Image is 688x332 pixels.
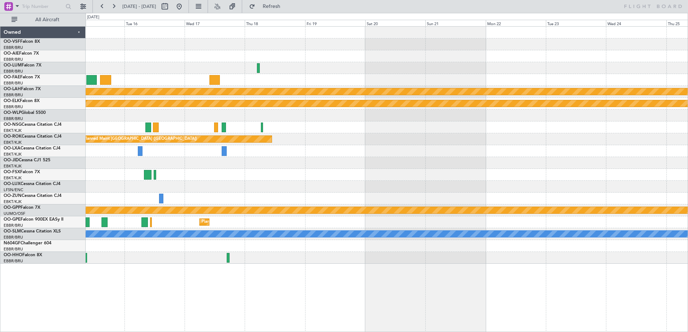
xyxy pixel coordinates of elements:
span: OO-LUM [4,63,22,68]
div: Wed 17 [185,20,245,26]
span: OO-ZUN [4,194,22,198]
div: Wed 24 [606,20,666,26]
a: OO-ZUNCessna Citation CJ4 [4,194,62,198]
div: Mon 22 [486,20,546,26]
div: Tue 23 [546,20,606,26]
a: OO-FAEFalcon 7X [4,75,40,79]
span: OO-AIE [4,51,19,56]
a: OO-GPEFalcon 900EX EASy II [4,217,63,222]
a: OO-LAHFalcon 7X [4,87,41,91]
span: OO-ROK [4,134,22,139]
a: EBKT/KJK [4,199,22,204]
span: OO-JID [4,158,19,162]
div: Sat 20 [365,20,425,26]
span: OO-LUX [4,182,21,186]
div: Mon 15 [64,20,124,26]
input: Trip Number [22,1,63,12]
a: OO-LXACessna Citation CJ4 [4,146,60,151]
a: OO-GPPFalcon 7X [4,206,40,210]
a: EBBR/BRU [4,246,23,252]
div: Thu 18 [245,20,305,26]
div: [DATE] [87,14,99,20]
a: OO-LUXCessna Citation CJ4 [4,182,60,186]
button: All Aircraft [8,14,78,26]
span: OO-GPP [4,206,21,210]
span: OO-ELK [4,99,20,103]
a: UUMO/OSF [4,211,25,216]
a: OO-HHOFalcon 8X [4,253,42,257]
a: N604GFChallenger 604 [4,241,51,245]
div: Fri 19 [305,20,365,26]
span: OO-VSF [4,40,20,44]
a: EBBR/BRU [4,116,23,121]
a: EBBR/BRU [4,235,23,240]
a: OO-NSGCessna Citation CJ4 [4,123,62,127]
a: EBBR/BRU [4,258,23,264]
a: EBBR/BRU [4,80,23,86]
a: LFSN/ENC [4,187,23,193]
span: OO-FAE [4,75,20,79]
a: EBKT/KJK [4,128,22,133]
a: OO-FSXFalcon 7X [4,170,40,174]
span: OO-HHO [4,253,22,257]
a: EBBR/BRU [4,57,23,62]
span: [DATE] - [DATE] [122,3,156,10]
span: All Aircraft [19,17,76,22]
a: EBKT/KJK [4,140,22,145]
a: OO-AIEFalcon 7X [4,51,39,56]
span: N604GF [4,241,21,245]
span: OO-GPE [4,217,21,222]
a: EBKT/KJK [4,152,22,157]
span: OO-FSX [4,170,20,174]
span: OO-LXA [4,146,21,151]
a: EBKT/KJK [4,163,22,169]
a: OO-WLPGlobal 5500 [4,111,46,115]
a: EBBR/BRU [4,45,23,50]
a: OO-ROKCessna Citation CJ4 [4,134,62,139]
a: OO-SLMCessna Citation XLS [4,229,61,234]
a: OO-ELKFalcon 8X [4,99,40,103]
span: OO-NSG [4,123,22,127]
div: Planned Maint [GEOGRAPHIC_DATA] ([GEOGRAPHIC_DATA] National) [202,217,332,227]
span: OO-WLP [4,111,21,115]
a: EBKT/KJK [4,175,22,181]
button: Refresh [246,1,289,12]
a: EBBR/BRU [4,104,23,110]
span: OO-SLM [4,229,21,234]
span: Refresh [257,4,287,9]
a: EBBR/BRU [4,223,23,228]
div: Planned Maint [GEOGRAPHIC_DATA] ([GEOGRAPHIC_DATA]) [83,134,197,144]
a: OO-LUMFalcon 7X [4,63,41,68]
div: Sun 21 [425,20,485,26]
a: OO-JIDCessna CJ1 525 [4,158,50,162]
a: OO-VSFFalcon 8X [4,40,40,44]
span: OO-LAH [4,87,21,91]
a: EBBR/BRU [4,92,23,98]
div: Tue 16 [125,20,185,26]
a: EBBR/BRU [4,69,23,74]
